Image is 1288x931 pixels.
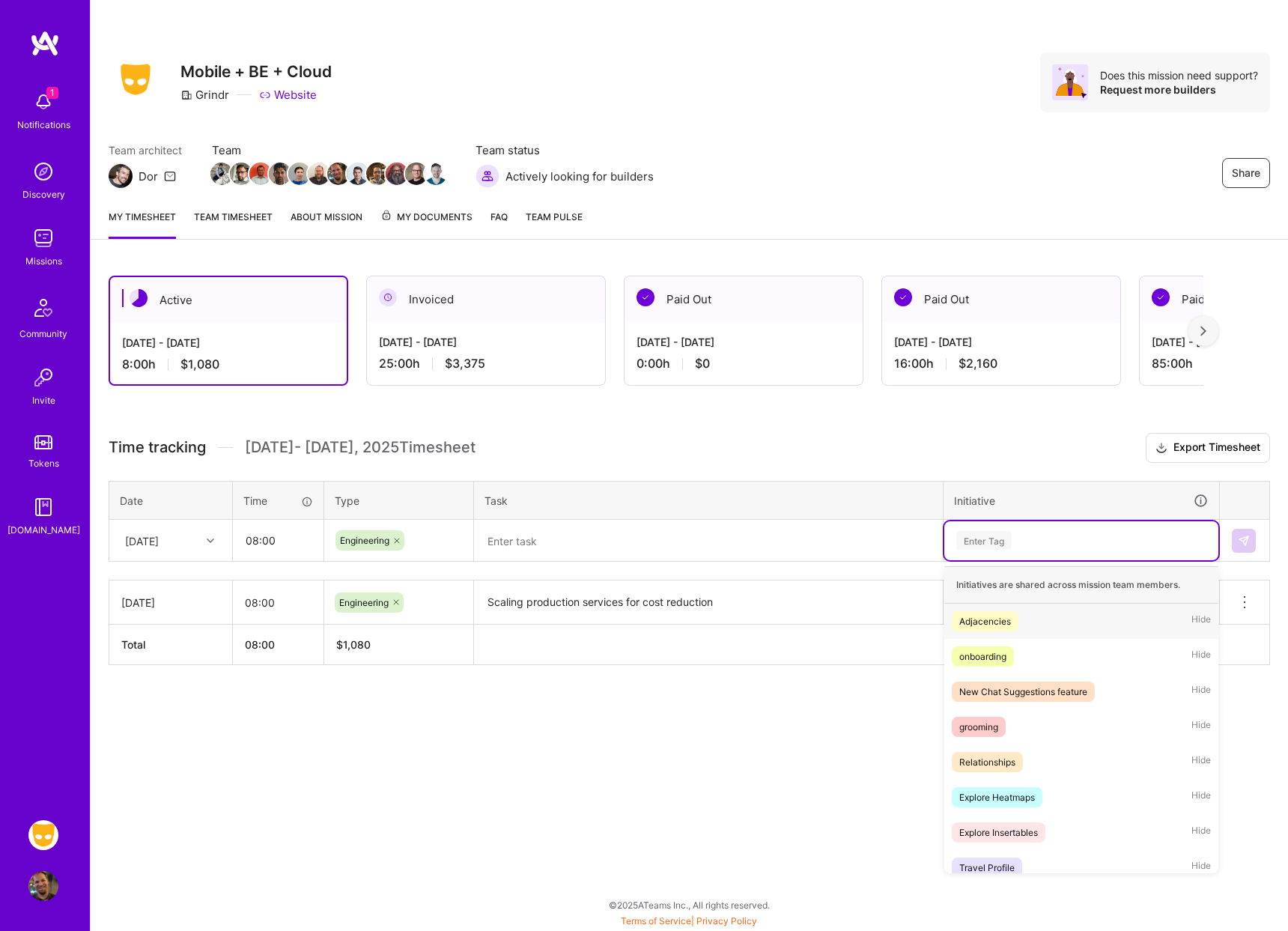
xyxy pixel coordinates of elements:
div: 8:00 h [122,357,335,372]
a: Terms of Service [621,915,691,927]
a: Website [259,87,317,103]
div: 25:00 h [379,356,593,372]
img: Team Member Avatar [366,163,389,185]
a: Team timesheet [194,209,273,239]
img: User Avatar [28,871,58,901]
img: Paid Out [894,288,912,306]
div: [DATE] - [DATE] [894,334,1108,350]
span: $1,080 [180,357,219,372]
th: Type [324,481,474,520]
span: $3,375 [445,356,485,372]
img: Team Member Avatar [347,163,369,185]
span: Hide [1191,611,1211,631]
a: Team Member Avatar [348,161,368,186]
span: Hide [1191,717,1211,737]
span: $2,160 [959,356,997,372]
a: Team Member Avatar [270,161,290,186]
span: $ 1,080 [336,638,371,651]
span: Time tracking [109,438,206,457]
div: [DATE] - [DATE] [122,335,335,351]
img: Team Member Avatar [327,163,350,185]
th: 08:00 [233,625,324,665]
div: Invite [32,392,55,408]
h3: Mobile + BE + Cloud [180,62,332,81]
img: Community [25,290,61,326]
span: Hide [1191,822,1211,843]
th: Total [109,625,233,665]
span: Hide [1191,752,1211,772]
div: Time [243,493,313,509]
div: Invoiced [367,276,605,322]
a: Team Member Avatar [329,161,348,186]
th: Date [109,481,233,520]
img: guide book [28,492,58,522]
img: teamwork [28,223,58,253]
input: HH:MM [233,583,323,622]
a: Team Member Avatar [290,161,309,186]
span: [DATE] - [DATE] , 2025 Timesheet [245,438,476,457]
button: Export Timesheet [1146,433,1270,463]
div: onboarding [959,649,1006,664]
a: Grindr: Mobile + BE + Cloud [25,820,62,850]
span: Hide [1191,787,1211,807]
a: Team Member Avatar [251,161,270,186]
div: Discovery [22,186,65,202]
a: My timesheet [109,209,176,239]
span: Team [212,142,446,158]
a: Team Member Avatar [426,161,446,186]
img: Grindr: Mobile + BE + Cloud [28,820,58,850]
div: © 2025 ATeams Inc., All rights reserved. [90,886,1288,924]
img: Team Member Avatar [210,163,233,185]
div: Active [110,277,347,323]
div: [DATE] - [DATE] [379,334,593,350]
div: Paid Out [625,276,863,322]
img: Team Member Avatar [249,163,272,185]
div: Explore Insertables [959,825,1038,840]
img: right [1200,326,1206,336]
div: Grindr [180,87,229,103]
div: [DATE] [125,533,159,548]
span: Hide [1191,682,1211,702]
a: About Mission [291,209,362,239]
span: My Documents [380,209,473,225]
img: Paid Out [1152,288,1170,306]
div: Community [19,326,67,342]
div: Initiative [954,492,1209,509]
a: User Avatar [25,871,62,901]
a: My Documents [380,209,473,239]
span: Hide [1191,646,1211,667]
img: bell [28,87,58,117]
span: Engineering [339,597,389,608]
a: Team Member Avatar [407,161,426,186]
img: discovery [28,157,58,186]
span: $0 [695,356,710,372]
div: Explore Heatmaps [959,789,1035,805]
img: Team Member Avatar [230,163,252,185]
span: Team architect [109,142,182,158]
a: Team Pulse [526,209,583,239]
div: Tokens [28,455,59,471]
img: Team Member Avatar [308,163,330,185]
img: logo [30,30,60,57]
div: Relationships [959,754,1015,770]
img: Team Member Avatar [288,163,311,185]
a: Team Member Avatar [231,161,251,186]
a: Team Member Avatar [309,161,329,186]
div: Adjacencies [959,613,1011,629]
img: Team Member Avatar [386,163,408,185]
div: Does this mission need support? [1100,68,1258,82]
div: [DATE] [121,595,220,610]
img: Active [130,289,148,307]
span: Team status [476,142,654,158]
span: Actively looking for builders [505,169,654,184]
img: Company Logo [109,59,162,100]
img: Team Architect [109,164,133,188]
span: | [621,915,757,927]
div: Enter Tag [956,529,1012,552]
i: icon Download [1155,440,1167,456]
a: Privacy Policy [696,915,757,927]
img: tokens [34,435,52,449]
img: Avatar [1052,64,1088,100]
span: Share [1232,166,1260,181]
span: 1 [46,87,58,99]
